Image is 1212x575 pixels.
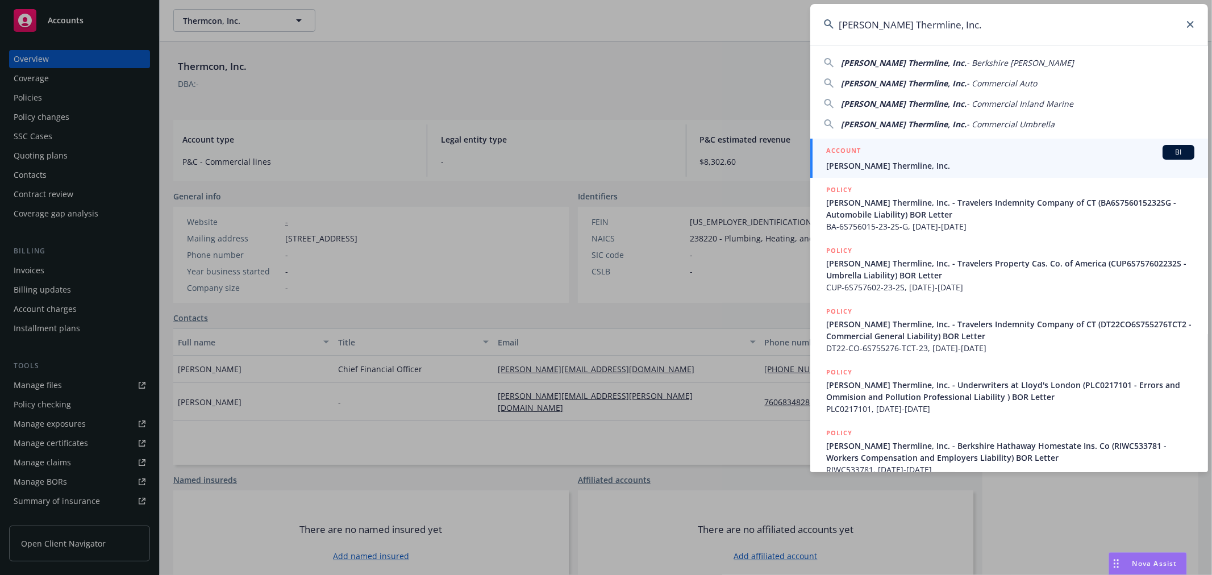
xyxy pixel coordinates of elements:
[826,403,1194,415] span: PLC0217101, [DATE]-[DATE]
[826,245,852,256] h5: POLICY
[1109,552,1187,575] button: Nova Assist
[826,145,861,159] h5: ACCOUNT
[967,57,1074,68] span: - Berkshire [PERSON_NAME]
[826,342,1194,354] span: DT22-CO-6S755276-TCT-23, [DATE]-[DATE]
[810,4,1208,45] input: Search...
[810,239,1208,299] a: POLICY[PERSON_NAME] Thermline, Inc. - Travelers Property Cas. Co. of America (CUP6S757602232S - U...
[826,281,1194,293] span: CUP-6S757602-23-2S, [DATE]-[DATE]
[826,427,852,439] h5: POLICY
[810,421,1208,482] a: POLICY[PERSON_NAME] Thermline, Inc. - Berkshire Hathaway Homestate Ins. Co (RIWC533781 - Workers ...
[826,379,1194,403] span: [PERSON_NAME] Thermline, Inc. - Underwriters at Lloyd's London (PLC0217101 - Errors and Ommision ...
[826,464,1194,476] span: RIWC533781, [DATE]-[DATE]
[810,139,1208,178] a: ACCOUNTBI[PERSON_NAME] Thermline, Inc.
[826,366,852,378] h5: POLICY
[810,299,1208,360] a: POLICY[PERSON_NAME] Thermline, Inc. - Travelers Indemnity Company of CT (DT22CO6S755276TCT2 - Com...
[967,78,1037,89] span: - Commercial Auto
[826,197,1194,220] span: [PERSON_NAME] Thermline, Inc. - Travelers Indemnity Company of CT (BA6S756015232SG - Automobile L...
[810,360,1208,421] a: POLICY[PERSON_NAME] Thermline, Inc. - Underwriters at Lloyd's London (PLC0217101 - Errors and Omm...
[826,306,852,317] h5: POLICY
[1167,147,1190,157] span: BI
[826,220,1194,232] span: BA-6S756015-23-2S-G, [DATE]-[DATE]
[967,98,1073,109] span: - Commercial Inland Marine
[826,440,1194,464] span: [PERSON_NAME] Thermline, Inc. - Berkshire Hathaway Homestate Ins. Co (RIWC533781 - Workers Compen...
[841,78,967,89] span: [PERSON_NAME] Thermline, Inc.
[826,318,1194,342] span: [PERSON_NAME] Thermline, Inc. - Travelers Indemnity Company of CT (DT22CO6S755276TCT2 - Commercia...
[826,160,1194,172] span: [PERSON_NAME] Thermline, Inc.
[826,257,1194,281] span: [PERSON_NAME] Thermline, Inc. - Travelers Property Cas. Co. of America (CUP6S757602232S - Umbrell...
[841,98,967,109] span: [PERSON_NAME] Thermline, Inc.
[1132,559,1177,568] span: Nova Assist
[826,184,852,195] h5: POLICY
[1109,553,1123,574] div: Drag to move
[841,119,967,130] span: [PERSON_NAME] Thermline, Inc.
[841,57,967,68] span: [PERSON_NAME] Thermline, Inc.
[967,119,1055,130] span: - Commercial Umbrella
[810,178,1208,239] a: POLICY[PERSON_NAME] Thermline, Inc. - Travelers Indemnity Company of CT (BA6S756015232SG - Automo...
